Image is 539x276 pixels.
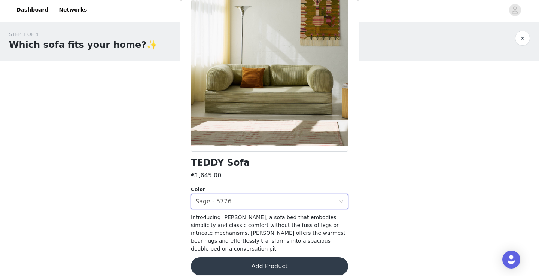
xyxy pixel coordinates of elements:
a: Networks [54,1,91,18]
div: Color [191,186,348,193]
div: avatar [511,4,518,16]
button: Add Product [191,257,348,275]
h3: €1,645.00 [191,171,221,180]
a: Dashboard [12,1,53,18]
div: STEP 1 OF 4 [9,31,158,38]
h1: Which sofa fits your home?✨ [9,38,158,52]
h1: TEDDY Sofa [191,158,250,168]
span: Introducing [PERSON_NAME], a sofa bed that embodies simplicity and classic comfort without the fu... [191,214,345,252]
div: Sage - 5776 [195,194,232,209]
div: Open Intercom Messenger [502,251,520,269]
